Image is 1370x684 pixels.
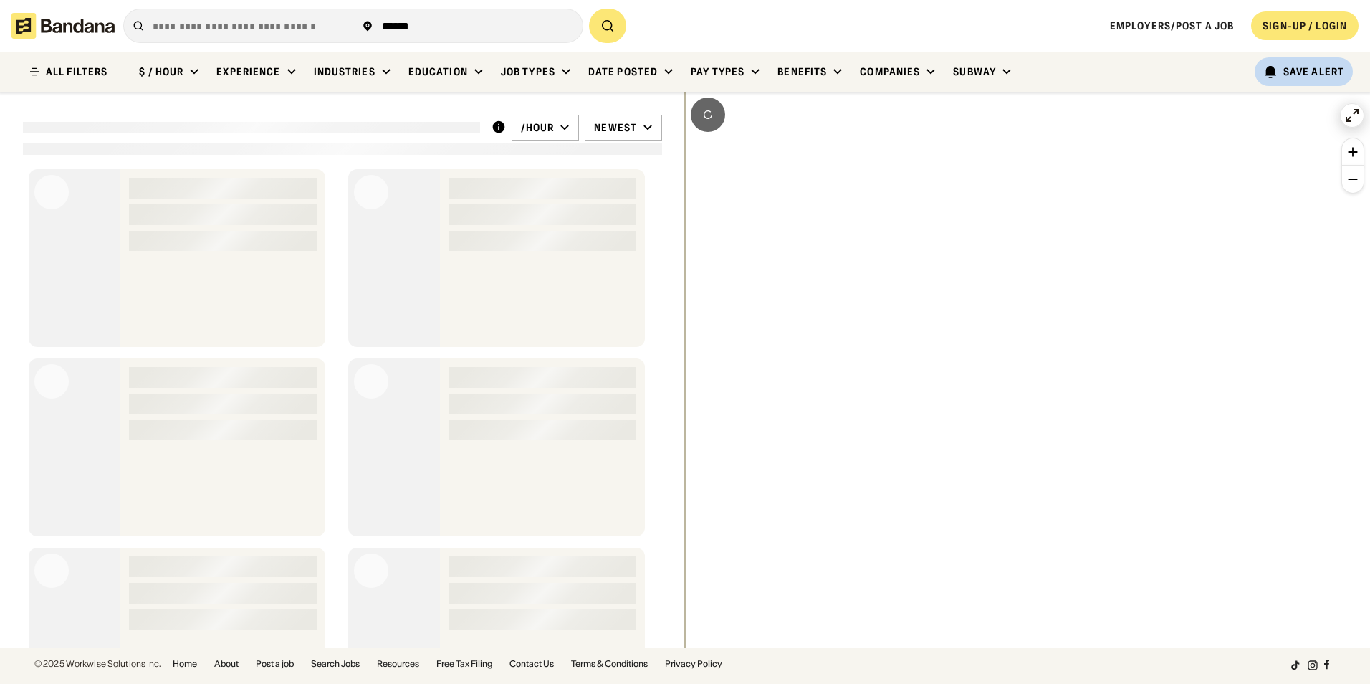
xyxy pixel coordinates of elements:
[665,660,722,668] a: Privacy Policy
[436,660,492,668] a: Free Tax Filing
[173,660,197,668] a: Home
[216,65,280,78] div: Experience
[860,65,920,78] div: Companies
[314,65,375,78] div: Industries
[34,660,161,668] div: © 2025 Workwise Solutions Inc.
[777,65,827,78] div: Benefits
[521,121,555,134] div: /hour
[377,660,419,668] a: Resources
[588,65,658,78] div: Date Posted
[571,660,648,668] a: Terms & Conditions
[1283,65,1344,78] div: Save Alert
[1110,19,1234,32] a: Employers/Post a job
[953,65,996,78] div: Subway
[46,67,107,77] div: ALL FILTERS
[311,660,360,668] a: Search Jobs
[501,65,555,78] div: Job Types
[256,660,294,668] a: Post a job
[214,660,239,668] a: About
[11,13,115,39] img: Bandana logotype
[509,660,554,668] a: Contact Us
[691,65,744,78] div: Pay Types
[23,163,662,648] div: grid
[139,65,183,78] div: $ / hour
[594,121,637,134] div: Newest
[1263,19,1347,32] div: SIGN-UP / LOGIN
[408,65,468,78] div: Education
